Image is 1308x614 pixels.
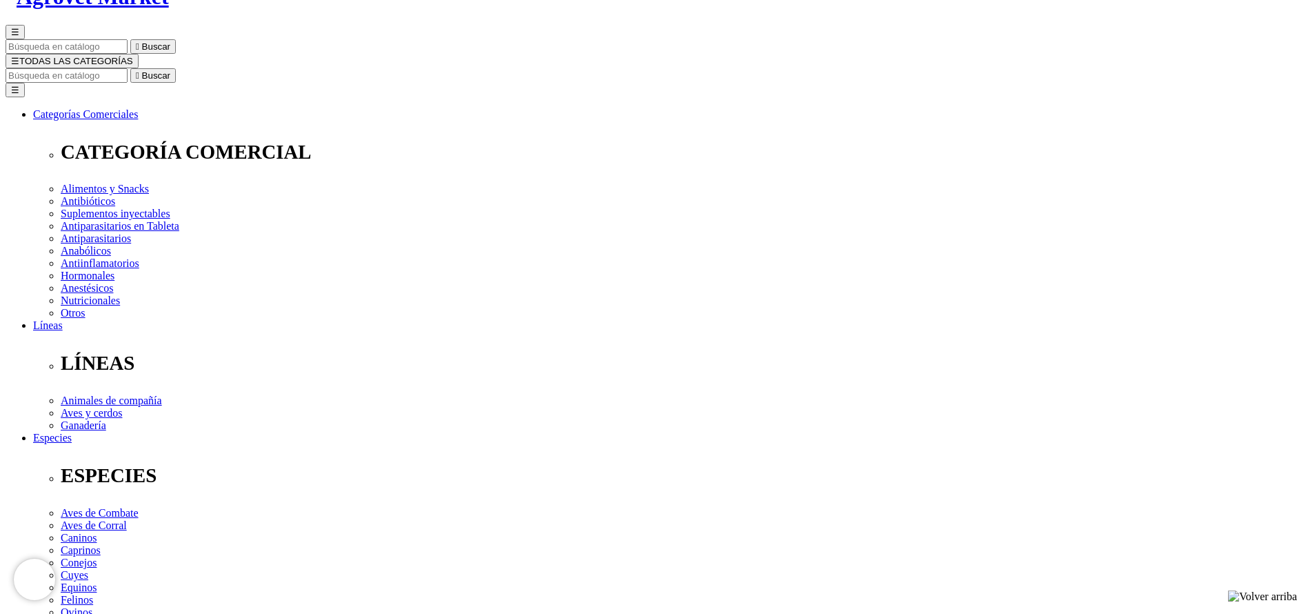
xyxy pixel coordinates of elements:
[61,557,97,568] a: Conejos
[130,39,176,54] button:  Buscar
[61,208,170,219] a: Suplementos inyectables
[61,220,179,232] a: Antiparasitarios en Tableta
[61,270,114,281] a: Hormonales
[61,282,113,294] a: Anestésicos
[142,41,170,52] span: Buscar
[61,582,97,593] a: Equinos
[33,108,138,120] a: Categorías Comerciales
[6,83,25,97] button: ☰
[61,407,122,419] a: Aves y cerdos
[11,27,19,37] span: ☰
[61,464,1302,487] p: ESPECIES
[33,432,72,444] a: Especies
[61,307,85,319] a: Otros
[61,195,115,207] a: Antibióticos
[61,183,149,195] a: Alimentos y Snacks
[61,594,93,606] a: Felinos
[61,507,139,519] a: Aves de Combate
[6,54,139,68] button: ☰TODAS LAS CATEGORÍAS
[130,68,176,83] button:  Buscar
[136,41,139,52] i: 
[14,559,55,600] iframe: Brevo live chat
[1228,591,1297,603] img: Volver arriba
[61,141,1302,164] p: CATEGORÍA COMERCIAL
[61,245,111,257] a: Anabólicos
[61,352,1302,375] p: LÍNEAS
[6,68,128,83] input: Buscar
[61,419,106,431] a: Ganadería
[61,544,101,556] a: Caprinos
[6,25,25,39] button: ☰
[61,532,97,544] a: Caninos
[136,70,139,81] i: 
[142,70,170,81] span: Buscar
[6,39,128,54] input: Buscar
[61,232,131,244] a: Antiparasitarios
[61,519,127,531] a: Aves de Corral
[61,257,139,269] a: Antiinflamatorios
[61,295,120,306] a: Nutricionales
[61,569,88,581] a: Cuyes
[61,395,162,406] a: Animales de compañía
[33,319,63,331] a: Líneas
[11,56,19,66] span: ☰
